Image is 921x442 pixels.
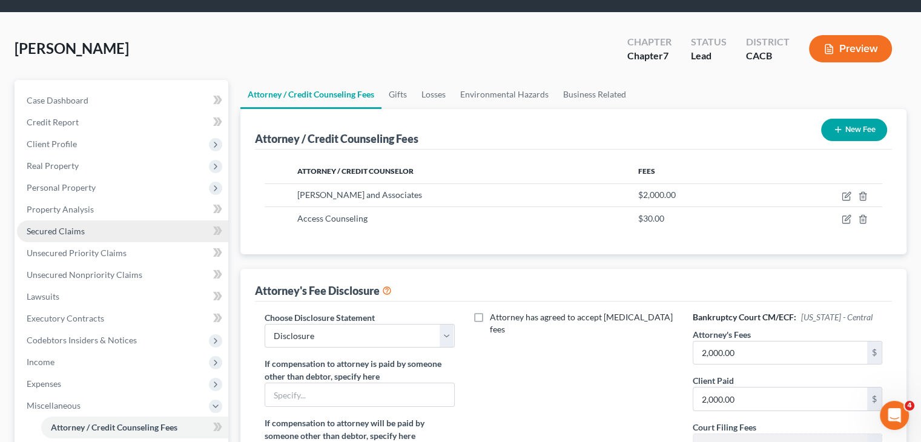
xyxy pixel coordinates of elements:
a: Executory Contracts [17,308,228,329]
label: If compensation to attorney will be paid by someone other than debtor, specify here [265,417,454,442]
span: Property Analysis [27,204,94,214]
a: Secured Claims [17,220,228,242]
span: Attorney has agreed to accept [MEDICAL_DATA] fees [490,312,673,334]
a: Attorney / Credit Counseling Fees [240,80,381,109]
span: Secured Claims [27,226,85,236]
span: Income [27,357,54,367]
label: Attorney's Fees [693,328,751,341]
span: $2,000.00 [638,190,676,200]
span: Real Property [27,160,79,171]
a: Unsecured Priority Claims [17,242,228,264]
div: Status [691,35,727,49]
span: Access Counseling [297,213,368,223]
span: Attorney / Credit Counseling Fees [51,422,177,432]
span: [PERSON_NAME] [15,39,129,57]
span: Case Dashboard [27,95,88,105]
a: Credit Report [17,111,228,133]
label: Choose Disclosure Statement [265,311,375,324]
a: Attorney / Credit Counseling Fees [41,417,228,438]
input: Specify... [265,383,454,406]
label: If compensation to attorney is paid by someone other than debtor, specify here [265,357,454,383]
button: New Fee [821,119,887,141]
span: 4 [905,401,914,411]
span: [US_STATE] - Central [801,312,873,322]
a: Environmental Hazards [453,80,556,109]
div: $ [867,388,882,411]
input: 0.00 [693,341,867,364]
a: Unsecured Nonpriority Claims [17,264,228,286]
span: Credit Report [27,117,79,127]
span: Attorney / Credit Counselor [297,167,414,176]
button: Preview [809,35,892,62]
span: Miscellaneous [27,400,81,411]
div: Attorney's Fee Disclosure [255,283,392,298]
div: Attorney / Credit Counseling Fees [255,131,418,146]
div: District [746,35,790,49]
a: Property Analysis [17,199,228,220]
h6: Bankruptcy Court CM/ECF: [693,311,882,323]
div: Chapter [627,49,672,63]
span: $30.00 [638,213,664,223]
span: Unsecured Nonpriority Claims [27,269,142,280]
span: Codebtors Insiders & Notices [27,335,137,345]
label: Client Paid [693,374,734,387]
span: [PERSON_NAME] and Associates [297,190,422,200]
span: 7 [663,50,668,61]
span: Unsecured Priority Claims [27,248,127,258]
a: Business Related [556,80,633,109]
div: Lead [691,49,727,63]
a: Case Dashboard [17,90,228,111]
a: Gifts [381,80,414,109]
iframe: Intercom live chat [880,401,909,430]
label: Court Filing Fees [693,421,756,434]
span: Client Profile [27,139,77,149]
span: Expenses [27,378,61,389]
span: Executory Contracts [27,313,104,323]
span: Personal Property [27,182,96,193]
span: Lawsuits [27,291,59,302]
div: Chapter [627,35,672,49]
span: Fees [638,167,655,176]
div: $ [867,341,882,364]
a: Losses [414,80,453,109]
input: 0.00 [693,388,867,411]
div: CACB [746,49,790,63]
a: Lawsuits [17,286,228,308]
